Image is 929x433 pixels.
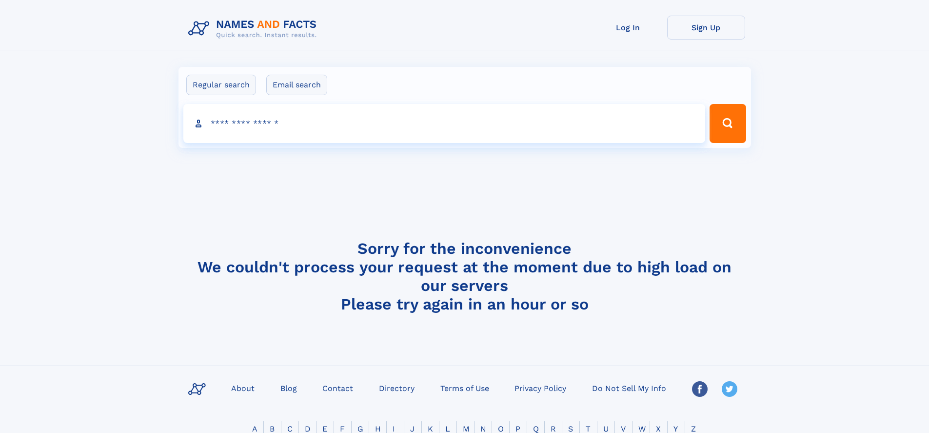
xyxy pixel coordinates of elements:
h4: Sorry for the inconvenience We couldn't process your request at the moment due to high load on ou... [184,239,745,313]
a: Sign Up [667,16,745,40]
input: search input [183,104,706,143]
a: Privacy Policy [511,381,570,395]
label: Regular search [186,75,256,95]
img: Logo Names and Facts [184,16,325,42]
img: Twitter [722,381,737,397]
a: Contact [318,381,357,395]
img: Facebook [692,381,708,397]
a: About [227,381,258,395]
a: Blog [277,381,301,395]
label: Email search [266,75,327,95]
button: Search Button [710,104,746,143]
a: Terms of Use [436,381,493,395]
a: Do Not Sell My Info [588,381,670,395]
a: Log In [589,16,667,40]
a: Directory [375,381,418,395]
